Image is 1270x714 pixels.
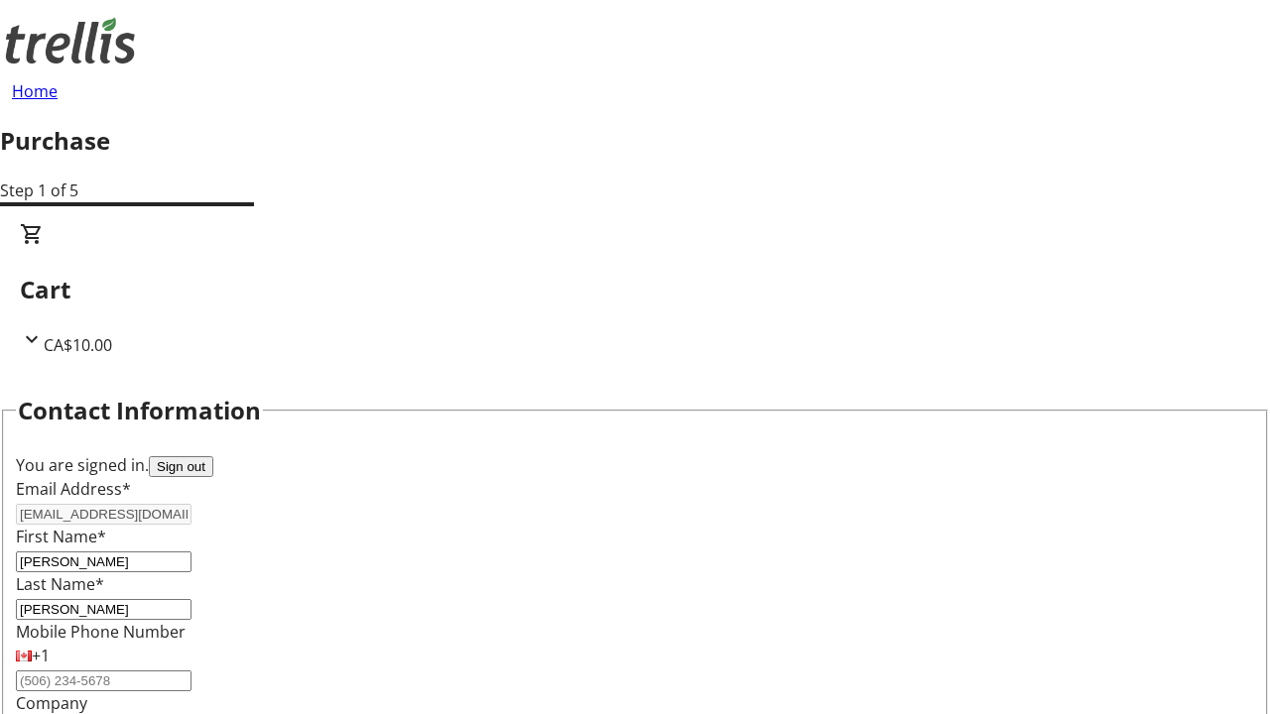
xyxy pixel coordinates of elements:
span: CA$10.00 [44,334,112,356]
div: You are signed in. [16,453,1254,477]
label: Last Name* [16,573,104,595]
input: (506) 234-5678 [16,670,191,691]
label: Email Address* [16,478,131,500]
h2: Cart [20,272,1250,307]
div: CartCA$10.00 [20,222,1250,357]
h2: Contact Information [18,393,261,428]
label: First Name* [16,526,106,547]
button: Sign out [149,456,213,477]
label: Mobile Phone Number [16,621,186,643]
label: Company [16,692,87,714]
